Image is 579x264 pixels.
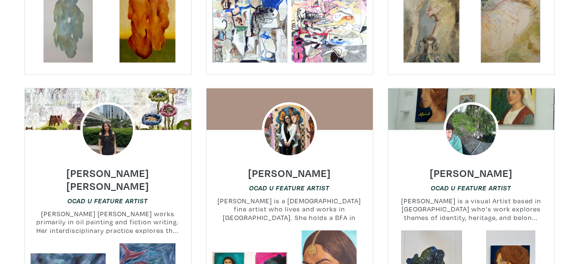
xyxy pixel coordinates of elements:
h6: [PERSON_NAME] [248,166,331,179]
small: [PERSON_NAME] is a [DEMOGRAPHIC_DATA] fine artist who lives and works in [GEOGRAPHIC_DATA]. She h... [207,197,373,222]
a: OCAD U Feature Artist [68,196,148,205]
h6: [PERSON_NAME] [PERSON_NAME] [25,166,191,192]
img: phpThumb.php [444,102,499,158]
img: phpThumb.php [80,102,136,158]
a: [PERSON_NAME] [430,164,513,175]
em: OCAD U Feature Artist [250,184,330,192]
em: OCAD U Feature Artist [68,197,148,205]
a: OCAD U Feature Artist [431,183,512,192]
small: [PERSON_NAME] [PERSON_NAME] works primarily in oil painting and fiction writing. Her interdiscipl... [25,209,191,235]
a: [PERSON_NAME] [248,164,331,175]
small: [PERSON_NAME] is a visual Artist based in [GEOGRAPHIC_DATA] who's work explores themes of identit... [388,197,555,222]
a: [PERSON_NAME] [PERSON_NAME] [25,170,191,181]
img: phpThumb.php [262,102,317,158]
h6: [PERSON_NAME] [430,166,513,179]
a: OCAD U Feature Artist [250,183,330,192]
em: OCAD U Feature Artist [431,184,512,192]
